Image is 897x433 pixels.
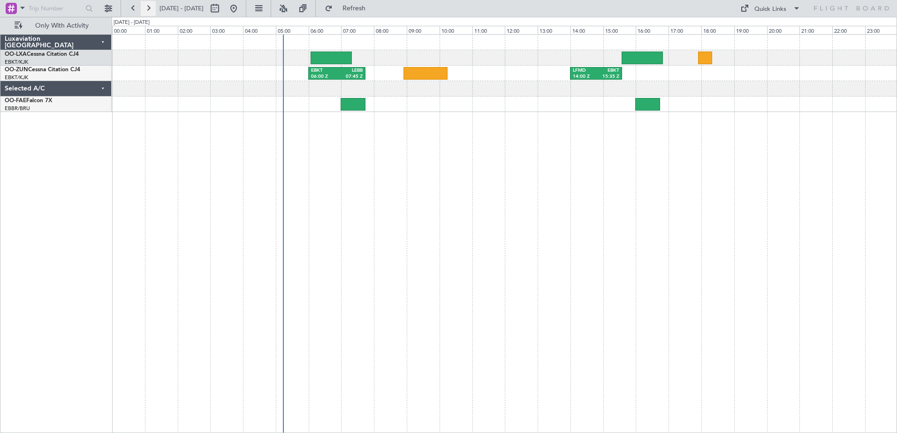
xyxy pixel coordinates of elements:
div: LFMD [573,67,596,74]
div: 13:00 [538,26,570,34]
div: 14:00 Z [573,74,596,80]
div: 14:00 [570,26,603,34]
div: EBKT [596,67,619,74]
a: OO-ZUNCessna Citation CJ4 [5,67,80,73]
div: 07:45 Z [337,74,363,80]
div: 03:00 [210,26,243,34]
a: EBKT/KJK [5,74,28,81]
div: [DATE] - [DATE] [114,19,150,27]
div: 17:00 [669,26,701,34]
div: EBKT [311,67,337,74]
span: [DATE] - [DATE] [160,4,204,13]
input: Trip Number [29,1,83,15]
div: 19:00 [734,26,767,34]
div: 10:00 [440,26,472,34]
div: 20:00 [767,26,800,34]
div: 09:00 [407,26,440,34]
span: OO-ZUN [5,67,28,73]
span: Refresh [334,5,374,12]
div: 11:00 [472,26,505,34]
div: 02:00 [178,26,211,34]
div: Quick Links [754,5,786,14]
a: OO-LXACessna Citation CJ4 [5,52,79,57]
span: OO-FAE [5,98,26,104]
a: EBBR/BRU [5,105,30,112]
div: 15:00 [603,26,636,34]
div: 15:35 Z [596,74,619,80]
button: Only With Activity [10,18,102,33]
div: 00:00 [112,26,145,34]
div: 06:00 [309,26,342,34]
div: 21:00 [799,26,832,34]
div: 07:00 [341,26,374,34]
div: 01:00 [145,26,178,34]
span: OO-LXA [5,52,27,57]
a: OO-FAEFalcon 7X [5,98,52,104]
button: Refresh [320,1,377,16]
button: Quick Links [736,1,805,16]
div: 05:00 [276,26,309,34]
div: 12:00 [505,26,538,34]
div: 16:00 [636,26,669,34]
div: 08:00 [374,26,407,34]
div: 06:00 Z [311,74,337,80]
div: 04:00 [243,26,276,34]
div: 18:00 [701,26,734,34]
div: 22:00 [832,26,865,34]
a: EBKT/KJK [5,59,28,66]
div: LEBB [337,67,363,74]
span: Only With Activity [24,22,99,29]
